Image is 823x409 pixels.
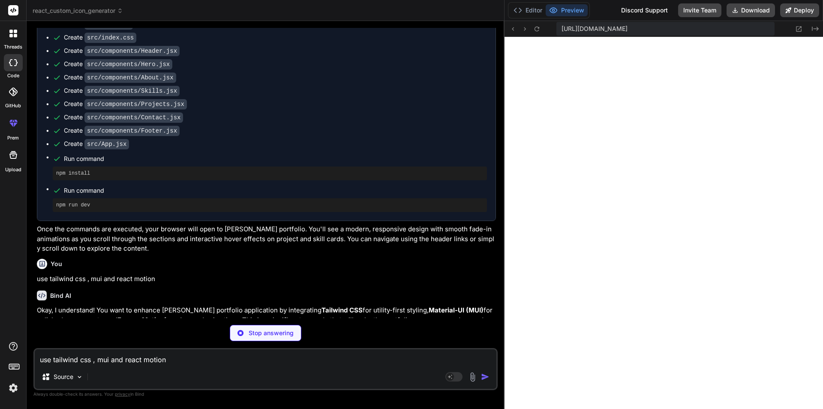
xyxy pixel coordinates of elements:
[64,60,172,69] div: Create
[54,373,73,381] p: Source
[468,372,478,382] img: attachment
[7,134,19,142] label: prem
[780,3,819,17] button: Deploy
[5,102,21,109] label: GitHub
[727,3,775,17] button: Download
[6,381,21,395] img: settings
[64,155,487,163] span: Run command
[84,73,176,83] code: src/components/About.jsx
[64,33,136,42] div: Create
[51,260,62,268] h6: You
[64,86,180,95] div: Create
[117,316,164,324] strong: Framer Motion
[510,4,546,16] button: Editor
[84,112,183,123] code: src/components/Contact.jsx
[84,33,136,43] code: src/index.css
[115,391,130,397] span: privacy
[64,139,129,148] div: Create
[678,3,721,17] button: Invite Team
[4,43,22,51] label: threads
[33,6,123,15] span: react_custom_icon_generator
[56,170,484,177] pre: npm install
[64,20,133,29] div: Create
[546,4,588,16] button: Preview
[429,306,484,314] strong: Material-UI (MUI)
[321,306,363,314] strong: Tailwind CSS
[64,126,180,135] div: Create
[64,186,487,195] span: Run command
[37,306,496,335] p: Okay, I understand! You want to enhance [PERSON_NAME] portfolio application by integrating for ut...
[84,126,180,136] code: src/components/Footer.jsx
[84,99,187,109] code: src/components/Projects.jsx
[64,46,180,55] div: Create
[33,390,498,398] p: Always double-check its answers. Your in Bind
[37,224,496,254] p: Once the commands are executed, your browser will open to [PERSON_NAME] portfolio. You'll see a m...
[616,3,673,17] div: Discord Support
[5,166,21,173] label: Upload
[64,100,187,109] div: Create
[84,59,172,70] code: src/components/Hero.jsx
[481,373,490,381] img: icon
[64,113,183,122] div: Create
[76,373,83,381] img: Pick Models
[7,72,19,79] label: code
[84,46,180,56] code: src/components/Header.jsx
[37,274,496,284] p: use tailwind css , mui and react motion
[562,24,628,33] span: [URL][DOMAIN_NAME]
[249,329,294,337] p: Stop answering
[56,202,484,209] pre: npm run dev
[84,86,180,96] code: src/components/Skills.jsx
[64,73,176,82] div: Create
[84,139,129,149] code: src/App.jsx
[50,291,71,300] h6: Bind AI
